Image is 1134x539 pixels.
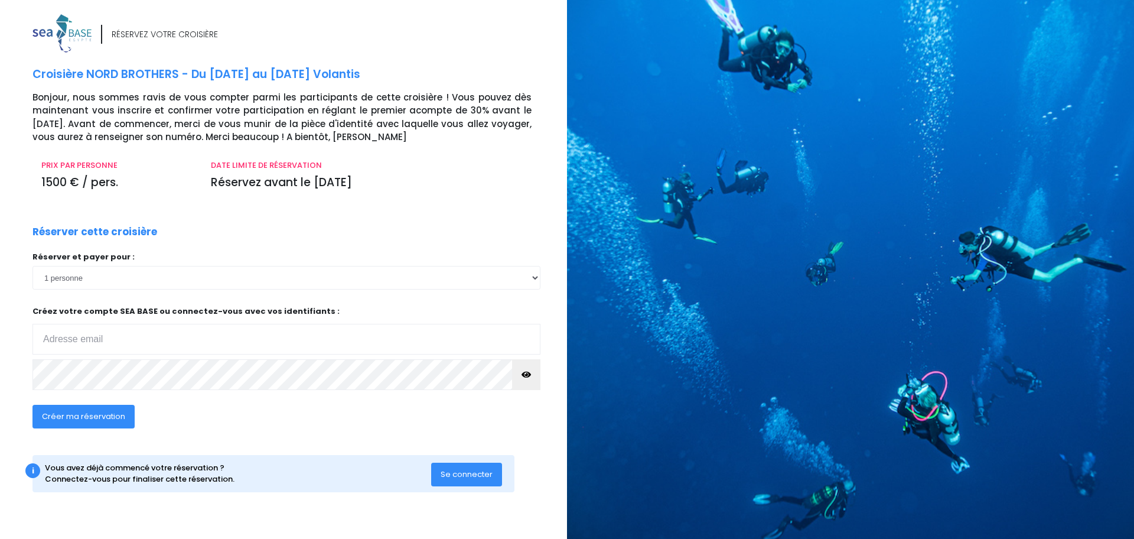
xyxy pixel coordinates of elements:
[25,463,40,478] div: i
[112,28,218,41] div: RÉSERVEZ VOTRE CROISIÈRE
[32,405,135,428] button: Créer ma réservation
[32,251,540,263] p: Réserver et payer pour :
[45,462,432,485] div: Vous avez déjà commencé votre réservation ? Connectez-vous pour finaliser cette réservation.
[431,463,502,486] button: Se connecter
[431,469,502,479] a: Se connecter
[42,411,125,422] span: Créer ma réservation
[41,160,193,171] p: PRIX PAR PERSONNE
[32,14,92,53] img: logo_color1.png
[211,174,532,191] p: Réservez avant le [DATE]
[32,225,157,240] p: Réserver cette croisière
[441,469,493,480] span: Se connecter
[211,160,532,171] p: DATE LIMITE DE RÉSERVATION
[32,324,540,355] input: Adresse email
[32,91,558,144] p: Bonjour, nous sommes ravis de vous compter parmi les participants de cette croisière ! Vous pouve...
[32,66,558,83] p: Croisière NORD BROTHERS - Du [DATE] au [DATE] Volantis
[32,306,540,355] p: Créez votre compte SEA BASE ou connectez-vous avec vos identifiants :
[41,174,193,191] p: 1500 € / pers.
